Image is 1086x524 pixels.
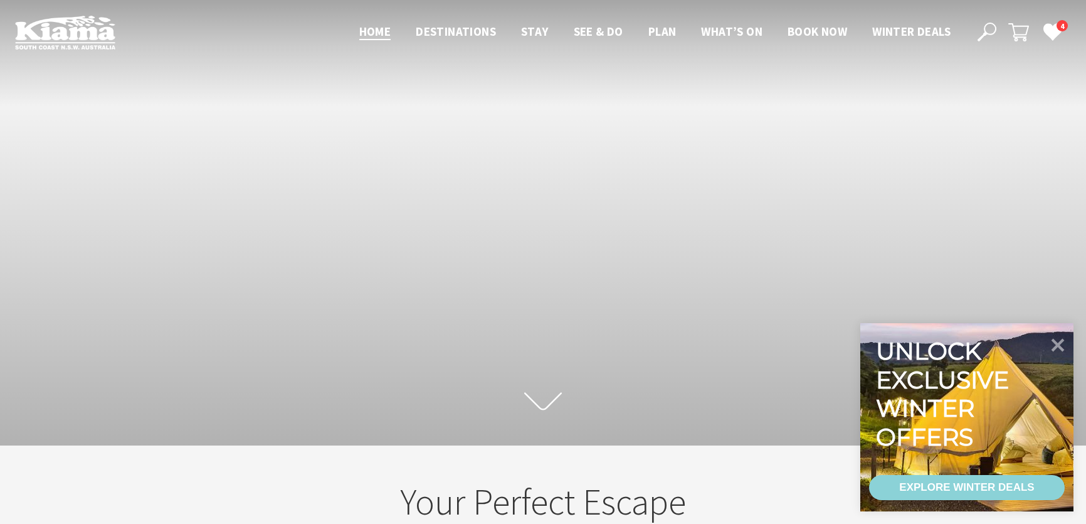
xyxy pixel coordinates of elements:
nav: Main Menu [347,22,963,43]
span: What’s On [701,24,762,39]
span: Home [359,24,391,39]
span: Book now [788,24,847,39]
span: Destinations [416,24,496,39]
a: EXPLORE WINTER DEALS [869,475,1065,500]
div: Unlock exclusive winter offers [876,337,1015,451]
a: 4 [1043,22,1062,41]
span: Winter Deals [872,24,951,39]
span: Stay [521,24,549,39]
span: 4 [1057,20,1068,32]
div: EXPLORE WINTER DEALS [899,475,1034,500]
span: See & Do [574,24,623,39]
span: Plan [648,24,677,39]
img: Kiama Logo [15,15,115,50]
